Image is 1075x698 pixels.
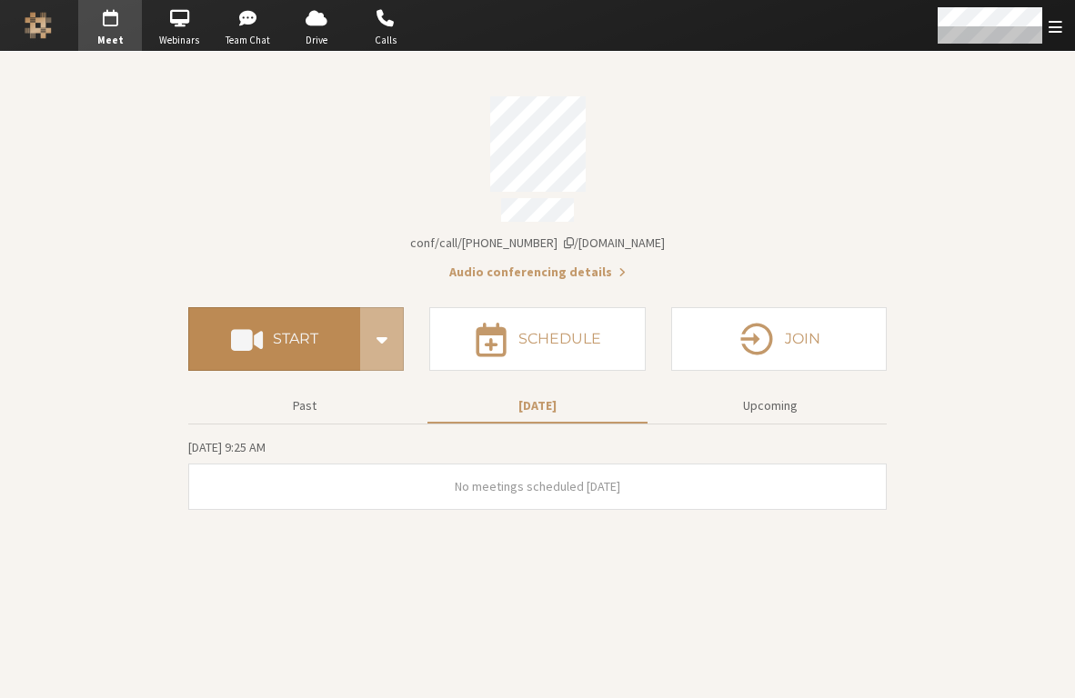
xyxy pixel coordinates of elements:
span: Meet [78,33,142,48]
span: Webinars [147,33,211,48]
h4: Start [273,332,318,346]
button: Schedule [429,307,645,371]
button: Upcoming [660,390,880,422]
button: Audio conferencing details [449,263,626,282]
section: Today's Meetings [188,437,887,510]
button: [DATE] [427,390,648,422]
button: Past [195,390,415,422]
span: No meetings scheduled [DATE] [455,478,620,494]
button: Join [671,307,887,371]
h4: Schedule [518,332,601,346]
span: Team Chat [216,33,280,48]
section: Account details [188,84,887,282]
span: [DATE] 9:25 AM [188,439,266,455]
div: Start conference options [360,307,404,371]
span: Copy my meeting room link [410,234,665,251]
button: Copy my meeting room linkCopy my meeting room link [410,234,665,253]
button: Start [188,307,360,371]
h4: Join [785,332,820,346]
span: Drive [285,33,348,48]
img: Iotum [25,12,52,39]
span: Calls [354,33,417,48]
